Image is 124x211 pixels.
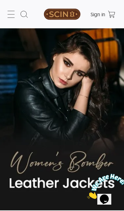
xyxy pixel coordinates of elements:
a: Sign in [91,12,105,17]
img: SCIN [44,3,80,25]
span: Sign in [91,11,105,18]
a: Shopping Cart [105,9,118,19]
iframe: chat widget [85,171,124,201]
img: Chat attention grabber [3,3,42,28]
